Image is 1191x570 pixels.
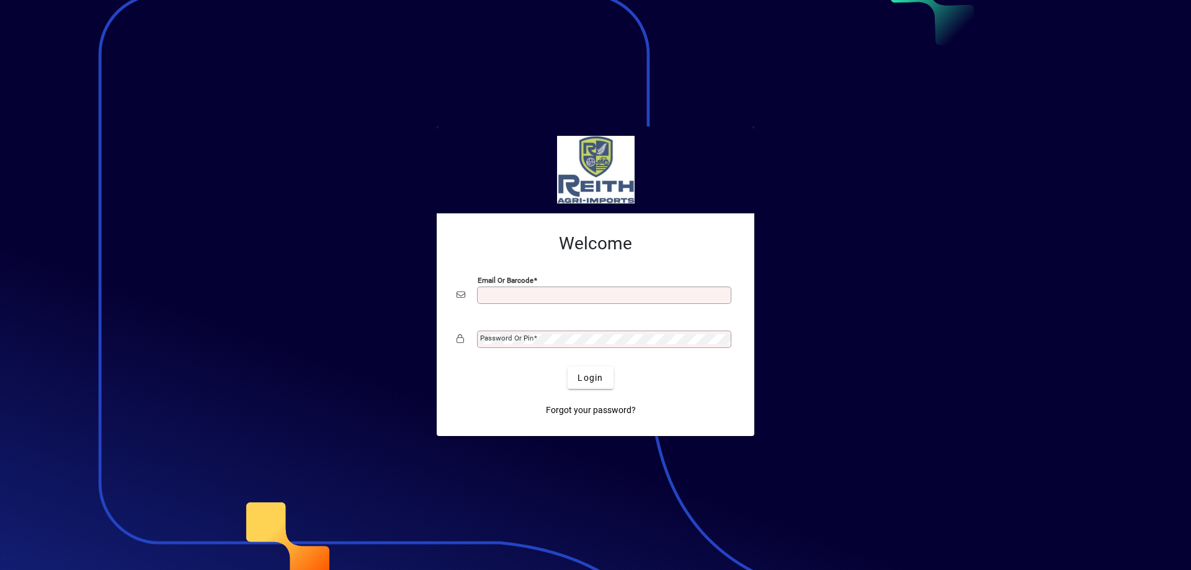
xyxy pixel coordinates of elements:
a: Forgot your password? [541,399,641,421]
mat-label: Email or Barcode [478,276,533,285]
span: Forgot your password? [546,404,636,417]
span: Login [578,372,603,385]
button: Login [568,367,613,389]
mat-label: Password or Pin [480,334,533,342]
h2: Welcome [457,233,734,254]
